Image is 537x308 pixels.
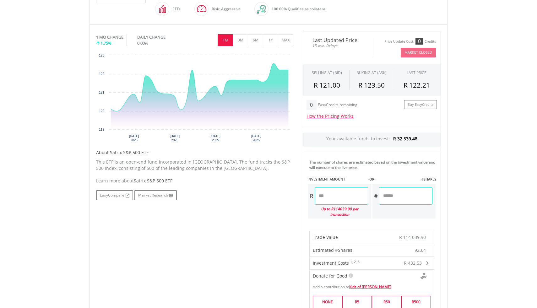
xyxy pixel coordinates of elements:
[99,72,104,76] text: 122
[372,187,379,205] div: #
[313,247,352,253] span: Estimated #Shares
[313,296,342,308] label: NONE
[129,134,139,142] text: [DATE] 2025
[134,190,177,200] a: Market Research
[393,136,417,142] span: R 32 539.48
[99,109,104,113] text: 120
[306,100,316,110] div: 0
[310,281,434,289] div: Add a contribution to
[358,81,385,89] span: R 123.50
[169,2,181,17] div: ETFs
[257,5,266,14] img: collateral-qualifying-green.svg
[272,6,326,12] span: 100.00% Qualifies as collateral
[404,260,422,266] span: R 432.53
[137,34,187,40] div: DAILY CHANGE
[308,38,367,43] span: Last Updated Price:
[313,260,349,266] span: Investment Costs
[401,296,431,308] label: R500
[309,159,438,170] div: The number of shares are estimated based on the investment value and will execute at the live price.
[313,234,338,240] span: Trade Value
[96,52,293,146] div: Chart. Highcharts interactive chart.
[318,103,357,108] div: EasyCredits remaining
[134,178,172,184] span: Satrix S&P 500 ETF
[99,91,104,94] text: 121
[415,38,423,45] div: 0
[96,149,293,156] h5: About Satrix S&P 500 ETF
[407,70,426,75] div: LAST PRICE
[170,134,180,142] text: [DATE] 2025
[137,40,148,46] span: 0.00%
[96,178,293,184] div: Learn more about
[218,34,233,46] button: 1M
[308,205,368,219] div: Up to R114039.90 per transaction
[372,296,401,308] label: R50
[415,247,426,253] span: 923.4
[308,187,315,205] div: R
[420,273,427,279] img: Donte For Good
[306,113,354,119] a: How the Pricing Works
[342,296,372,308] label: R5
[96,52,293,146] svg: Interactive chart
[314,81,340,89] span: R 121.00
[401,48,436,57] button: Market Closed
[399,234,426,240] span: R 114 039.90
[99,128,104,131] text: 119
[96,159,293,171] p: This ETF is an open-end fund incorporated in [GEOGRAPHIC_DATA]. The fund tracks the S&P 500 Index...
[404,81,430,89] span: R 122.21
[307,177,345,182] label: INVESTMENT AMOUNT
[263,34,278,46] button: 1Y
[356,70,387,75] span: BUYING AT (ASK)
[99,54,104,57] text: 123
[312,70,342,75] div: SELLING AT (BID)
[349,284,391,289] a: Kids of [PERSON_NAME]
[210,134,220,142] text: [DATE] 2025
[278,34,293,46] button: MAX
[404,100,437,110] a: Buy EasyCredits
[350,260,360,264] sup: 1, 2, 3
[425,39,436,44] div: Credits
[96,190,133,200] a: EasyCompare
[251,134,261,142] text: [DATE] 2025
[303,132,441,147] div: Your available funds to invest:
[96,34,123,40] div: 1 MO CHANGE
[384,39,414,44] div: Price Update Cost:
[308,43,367,49] span: 15-min. Delay*
[368,177,376,182] label: -OR-
[100,40,111,46] span: 1.75%
[421,177,436,182] label: #SHARES
[313,273,347,279] span: Donate for Good
[209,2,241,17] div: Risk: Aggressive
[248,34,263,46] button: 6M
[233,34,248,46] button: 3M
